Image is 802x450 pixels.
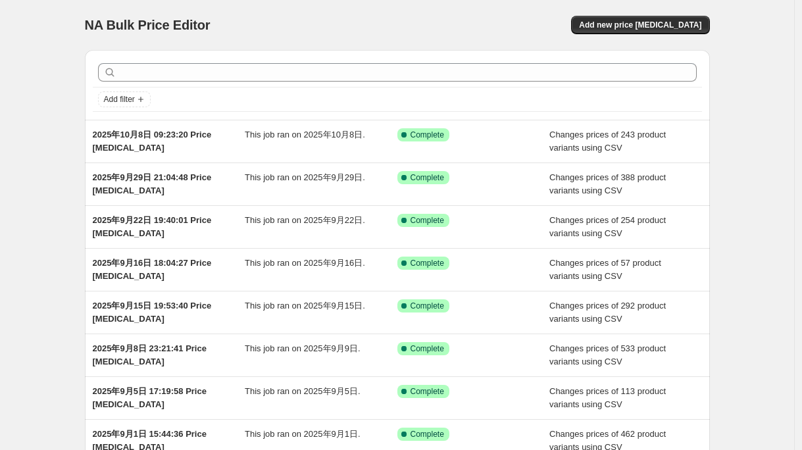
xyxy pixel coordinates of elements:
span: 2025年9月15日 19:53:40 Price [MEDICAL_DATA] [93,301,212,324]
span: 2025年10月8日 09:23:20 Price [MEDICAL_DATA] [93,130,212,153]
span: This job ran on 2025年9月29日. [245,172,365,182]
span: 2025年9月16日 18:04:27 Price [MEDICAL_DATA] [93,258,212,281]
span: Complete [411,301,444,311]
span: 2025年9月8日 23:21:41 Price [MEDICAL_DATA] [93,343,207,366]
span: Changes prices of 57 product variants using CSV [549,258,661,281]
span: Changes prices of 388 product variants using CSV [549,172,666,195]
span: Complete [411,343,444,354]
span: 2025年9月22日 19:40:01 Price [MEDICAL_DATA] [93,215,212,238]
span: Complete [411,172,444,183]
span: This job ran on 2025年10月8日. [245,130,365,139]
span: This job ran on 2025年9月22日. [245,215,365,225]
span: Complete [411,215,444,226]
span: This job ran on 2025年9月5日. [245,386,361,396]
span: Changes prices of 113 product variants using CSV [549,386,666,409]
span: Changes prices of 243 product variants using CSV [549,130,666,153]
span: This job ran on 2025年9月1日. [245,429,361,439]
span: Changes prices of 533 product variants using CSV [549,343,666,366]
span: This job ran on 2025年9月16日. [245,258,365,268]
span: NA Bulk Price Editor [85,18,211,32]
span: Complete [411,258,444,268]
span: This job ran on 2025年9月9日. [245,343,361,353]
span: Complete [411,130,444,140]
span: Add filter [104,94,135,105]
span: Add new price [MEDICAL_DATA] [579,20,701,30]
span: 2025年9月5日 17:19:58 Price [MEDICAL_DATA] [93,386,207,409]
button: Add filter [98,91,151,107]
span: Changes prices of 254 product variants using CSV [549,215,666,238]
span: 2025年9月29日 21:04:48 Price [MEDICAL_DATA] [93,172,212,195]
button: Add new price [MEDICAL_DATA] [571,16,709,34]
span: Complete [411,386,444,397]
span: Complete [411,429,444,439]
span: Changes prices of 292 product variants using CSV [549,301,666,324]
span: This job ran on 2025年9月15日. [245,301,365,311]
